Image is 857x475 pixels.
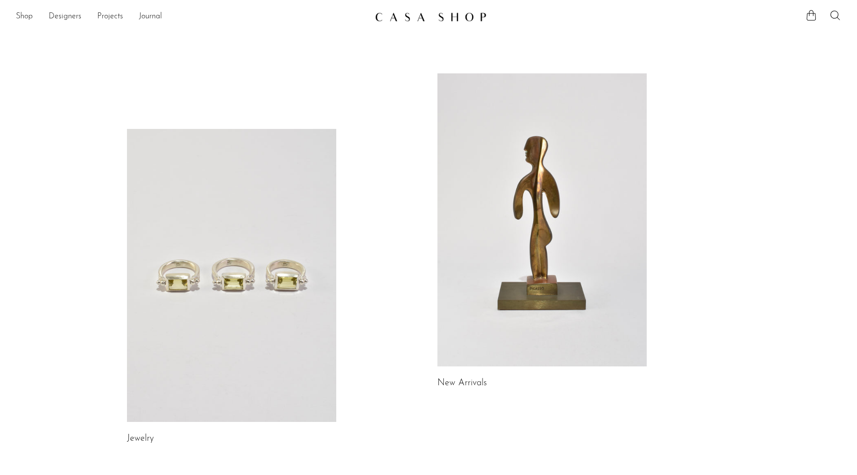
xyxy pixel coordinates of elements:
[49,10,81,23] a: Designers
[16,10,33,23] a: Shop
[139,10,162,23] a: Journal
[437,379,487,388] a: New Arrivals
[127,434,154,443] a: Jewelry
[97,10,123,23] a: Projects
[16,8,367,25] ul: NEW HEADER MENU
[16,8,367,25] nav: Desktop navigation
